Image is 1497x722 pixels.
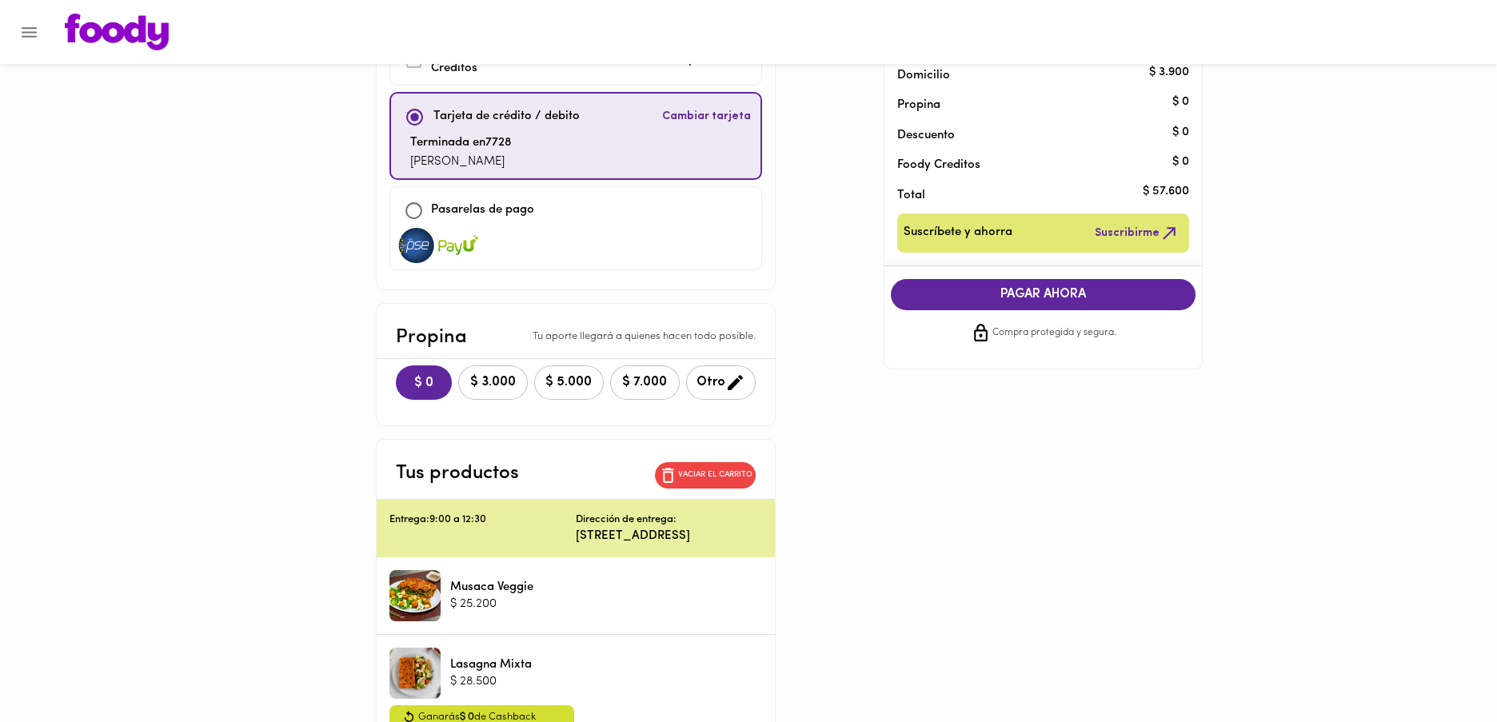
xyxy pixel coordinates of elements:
[659,100,754,134] button: Cambiar tarjeta
[1404,629,1481,706] iframe: Messagebird Livechat Widget
[545,375,593,390] span: $ 5.000
[533,329,756,345] p: Tu aporte llegará a quienes hacen todo posible.
[576,513,677,528] p: Dirección de entrega:
[431,201,534,220] p: Pasarelas de pago
[450,579,533,596] p: Musaca Veggie
[1172,124,1189,141] p: $ 0
[992,325,1116,341] span: Compra protegida y segura.
[610,365,680,400] button: $ 7.000
[621,375,669,390] span: $ 7.000
[576,528,762,544] p: [STREET_ADDRESS]
[655,462,756,489] button: Vaciar el carrito
[534,365,604,400] button: $ 5.000
[396,365,452,400] button: $ 0
[1143,184,1189,201] p: $ 57.600
[450,673,532,690] p: $ 28.500
[450,656,532,673] p: Lasagna Mixta
[897,97,1164,114] p: Propina
[409,376,439,391] span: $ 0
[65,14,169,50] img: logo.png
[433,108,580,126] p: Tarjeta de crédito / debito
[389,513,576,528] p: Entrega: 9:00 a 12:30
[1149,64,1189,81] p: $ 3.900
[907,287,1180,302] span: PAGAR AHORA
[1092,220,1183,246] button: Suscribirme
[678,469,752,481] p: Vaciar el carrito
[396,323,467,352] p: Propina
[1095,223,1180,243] span: Suscribirme
[10,13,49,52] button: Menu
[458,365,528,400] button: $ 3.000
[897,67,950,84] p: Domicilio
[389,570,441,621] div: Musaca Veggie
[438,228,478,263] img: visa
[891,279,1196,310] button: PAGAR AHORA
[1172,154,1189,170] p: $ 0
[1172,94,1189,110] p: $ 0
[662,109,751,125] span: Cambiar tarjeta
[897,187,1164,204] p: Total
[450,596,533,612] p: $ 25.200
[396,459,519,488] p: Tus productos
[469,375,517,390] span: $ 3.000
[897,127,955,144] p: Descuento
[460,712,474,722] span: $ 0
[397,228,437,263] img: visa
[686,365,756,400] button: Otro
[410,134,512,153] p: Terminada en 7728
[904,223,1012,243] span: Suscríbete y ahorra
[697,373,745,393] span: Otro
[389,648,441,699] div: Lasagna Mixta
[897,157,1164,174] p: Foody Creditos
[410,154,512,172] p: [PERSON_NAME]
